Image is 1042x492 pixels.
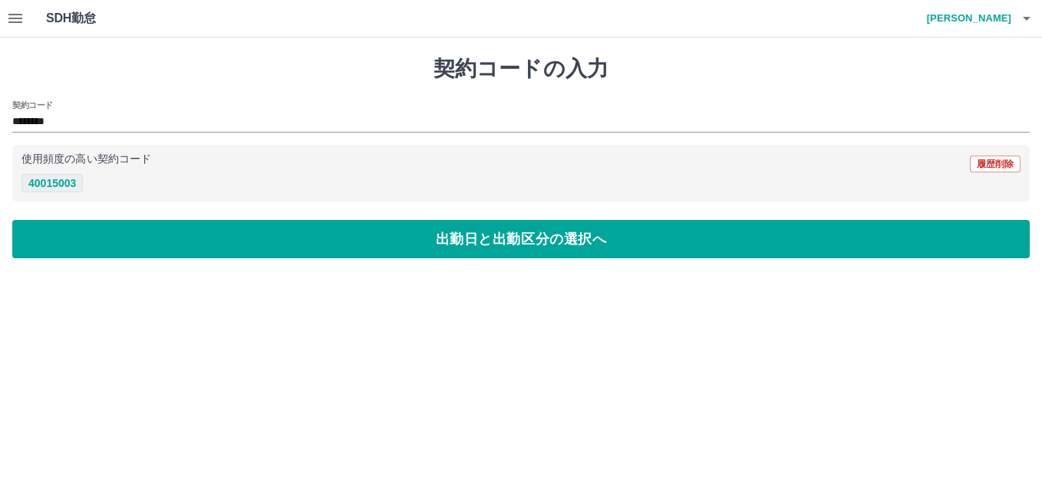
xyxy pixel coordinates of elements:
[21,174,83,192] button: 40015003
[12,56,1030,82] h1: 契約コードの入力
[21,154,151,165] p: 使用頻度の高い契約コード
[970,156,1021,172] button: 履歴削除
[12,99,53,111] h2: 契約コード
[12,220,1030,258] button: 出勤日と出勤区分の選択へ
